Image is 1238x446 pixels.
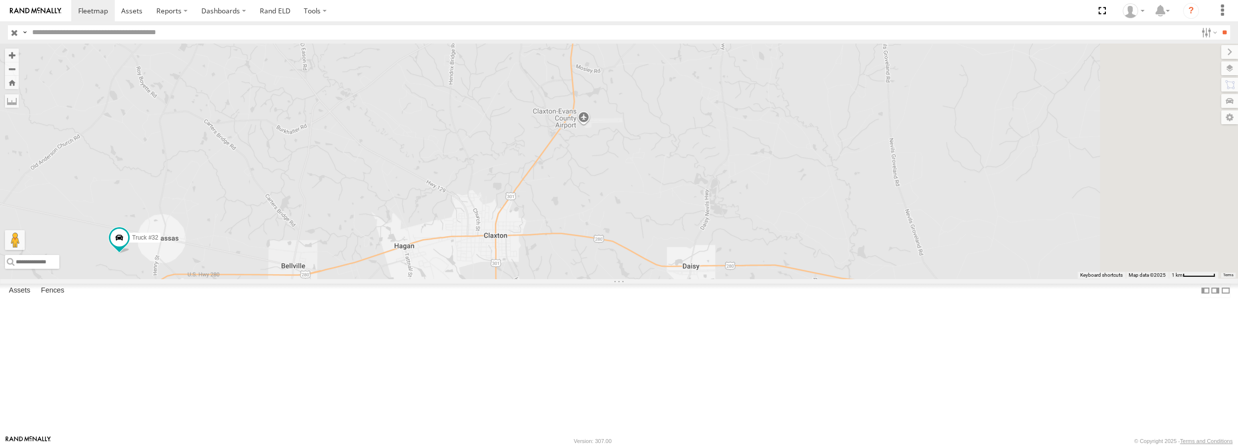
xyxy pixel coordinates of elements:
[1080,272,1123,279] button: Keyboard shortcuts
[5,230,25,250] button: Drag Pegman onto the map to open Street View
[1134,438,1233,444] div: © Copyright 2025 -
[574,438,612,444] div: Version: 307.00
[5,94,19,108] label: Measure
[1210,284,1220,298] label: Dock Summary Table to the Right
[21,25,29,40] label: Search Query
[1169,272,1218,279] button: Map Scale: 1 km per 62 pixels
[132,234,158,241] span: Truck #32
[1119,3,1148,18] div: Jeff Whitson
[1180,438,1233,444] a: Terms and Conditions
[36,284,69,298] label: Fences
[1200,284,1210,298] label: Dock Summary Table to the Left
[10,7,61,14] img: rand-logo.svg
[5,62,19,76] button: Zoom out
[5,76,19,89] button: Zoom Home
[1221,110,1238,124] label: Map Settings
[1223,273,1234,277] a: Terms (opens in new tab)
[1129,272,1166,278] span: Map data ©2025
[4,284,35,298] label: Assets
[5,436,51,446] a: Visit our Website
[1221,284,1231,298] label: Hide Summary Table
[1197,25,1219,40] label: Search Filter Options
[1183,3,1199,19] i: ?
[5,49,19,62] button: Zoom in
[1172,272,1183,278] span: 1 km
